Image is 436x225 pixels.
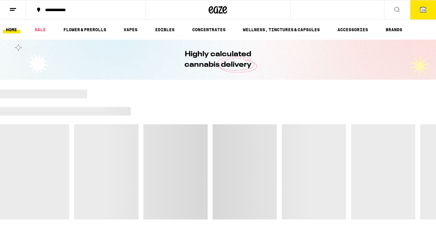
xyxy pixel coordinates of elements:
[421,8,425,12] span: 13
[3,26,20,33] a: HOME
[152,26,178,33] a: EDIBLES
[240,26,323,33] a: WELLNESS, TINCTURES & CAPSULES
[121,26,141,33] a: VAPES
[60,26,109,33] a: FLOWER & PREROLLS
[189,26,229,33] a: CONCENTRATES
[32,26,49,33] a: SALE
[334,26,371,33] a: ACCESSORIES
[410,0,436,19] button: 13
[167,49,269,70] h1: Highly calculated cannabis delivery
[383,26,405,33] a: BRANDS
